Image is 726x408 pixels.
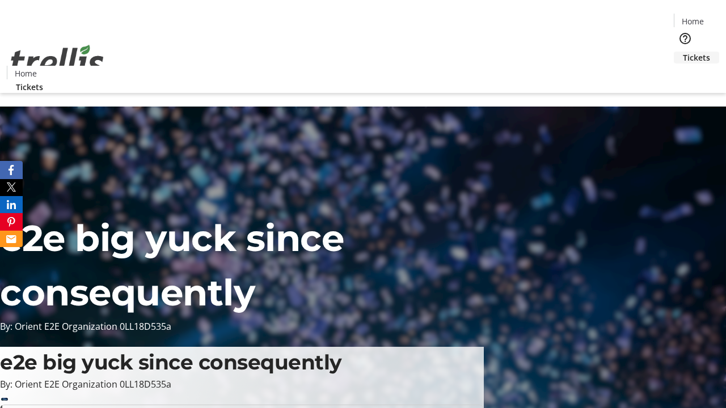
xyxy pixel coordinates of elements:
a: Tickets [7,81,52,93]
a: Home [7,67,44,79]
span: Home [682,15,704,27]
img: Orient E2E Organization 0LL18D535a's Logo [7,32,108,89]
a: Tickets [674,52,719,63]
span: Tickets [16,81,43,93]
a: Home [674,15,711,27]
span: Tickets [683,52,710,63]
span: Home [15,67,37,79]
button: Cart [674,63,697,86]
button: Help [674,27,697,50]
